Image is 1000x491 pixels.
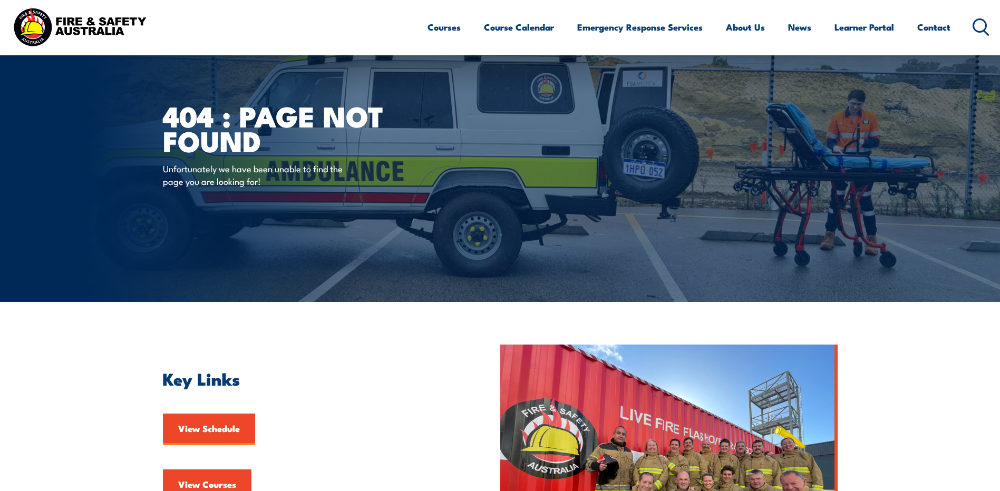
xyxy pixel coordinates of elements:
[428,13,461,41] a: Courses
[577,13,703,41] a: Emergency Response Services
[484,13,554,41] a: Course Calendar
[917,13,950,41] a: Contact
[163,414,255,445] a: View Schedule
[163,371,452,386] h2: Key Links
[726,13,765,41] a: About Us
[163,103,423,152] h1: 404 : Page Not Found
[834,13,894,41] a: Learner Portal
[788,13,811,41] a: News
[163,162,355,187] p: Unfortunately we have been unable to find the page you are looking for!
